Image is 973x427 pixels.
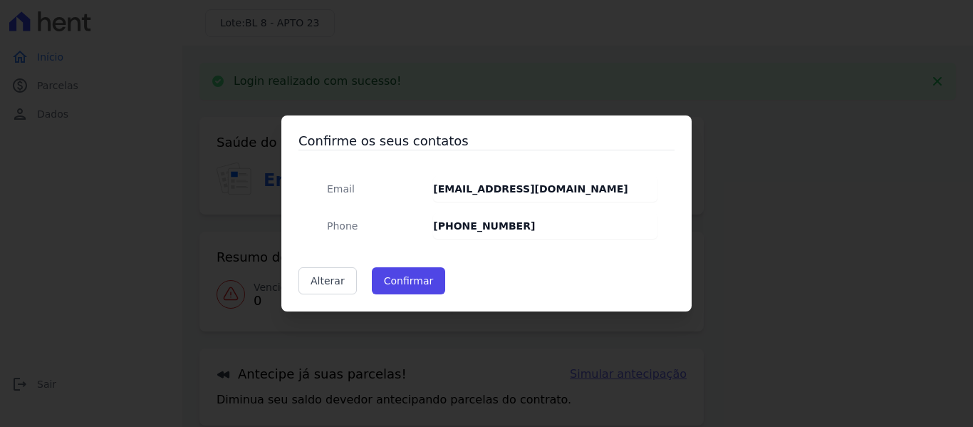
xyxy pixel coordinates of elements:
[298,267,357,294] a: Alterar
[372,267,446,294] button: Confirmar
[327,220,358,232] span: translation missing: pt-BR.public.contracts.modal.confirmation.phone
[433,183,628,195] strong: [EMAIL_ADDRESS][DOMAIN_NAME]
[327,183,355,195] span: translation missing: pt-BR.public.contracts.modal.confirmation.email
[298,133,675,150] h3: Confirme os seus contatos
[433,220,535,232] strong: [PHONE_NUMBER]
